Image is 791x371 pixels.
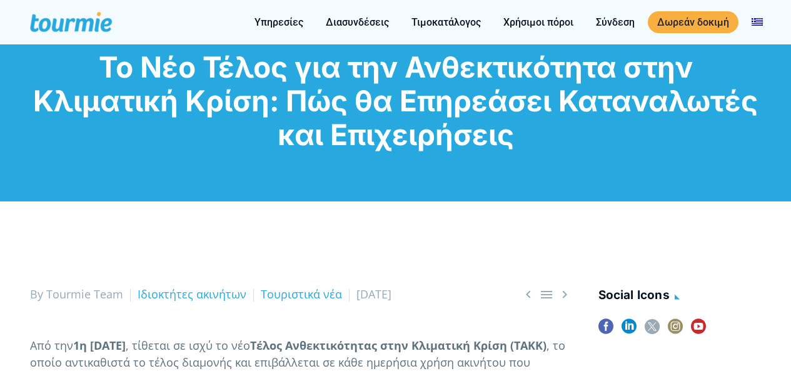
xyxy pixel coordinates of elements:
a: Ιδιοκτήτες ακινήτων [138,287,246,302]
span: , τίθεται σε ισχύ το νέο [126,338,250,353]
a: instagram [668,319,683,342]
b: 1η [DATE] [73,338,126,353]
a: Υπηρεσίες [245,14,313,30]
a:  [521,287,536,302]
b: Τέλος Ανθεκτικότητας στην Κλιματική Κρίση (ΤΑΚΚ) [250,338,547,353]
span: By Tourmie Team [30,287,123,302]
a: Δωρεάν δοκιμή [648,11,738,33]
a: Χρήσιμοι πόροι [494,14,583,30]
a: Τιμοκατάλογος [402,14,490,30]
a: Διασυνδέσεις [316,14,398,30]
span: Από την [30,338,73,353]
span: Previous post [521,287,536,302]
a: linkedin [622,319,637,342]
a:  [557,287,572,302]
a: Τουριστικά νέα [261,287,342,302]
h4: social icons [598,286,762,307]
a: twitter [645,319,660,342]
a: facebook [598,319,613,342]
span: [DATE] [356,287,391,302]
h1: Το Νέο Τέλος για την Ανθεκτικότητα στην Κλιματική Κρίση: Πώς θα Επηρεάσει Καταναλωτές και Επιχειρ... [30,50,762,151]
a: youtube [691,319,706,342]
a:  [539,287,554,302]
a: Σύνδεση [587,14,644,30]
span: Next post [557,287,572,302]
